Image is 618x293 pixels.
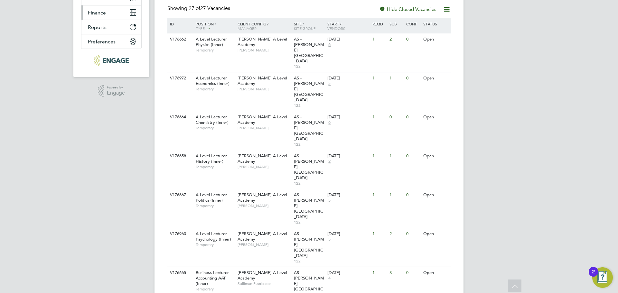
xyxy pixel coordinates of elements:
div: [DATE] [327,231,369,237]
span: Temporary [196,164,234,169]
div: 0 [405,228,421,240]
img: morganhunt-logo-retina.png [94,55,128,66]
span: Temporary [196,242,234,247]
span: Temporary [196,87,234,92]
span: AS - [PERSON_NAME][GEOGRAPHIC_DATA] [294,75,324,103]
span: AS - [PERSON_NAME][GEOGRAPHIC_DATA] [294,192,324,219]
span: Engage [107,90,125,96]
div: 0 [405,111,421,123]
span: Powered by [107,85,125,90]
span: Type [196,26,205,31]
div: 2 [592,272,595,280]
div: 1 [371,150,388,162]
div: Open [422,267,450,279]
span: 122 [294,64,324,69]
span: [PERSON_NAME] [238,125,291,131]
div: V176658 [168,150,191,162]
span: Site Group [294,26,316,31]
span: A Level Lecturer Psychology (Inner) [196,231,231,242]
span: [PERSON_NAME] A Level Academy [238,270,287,281]
span: 27 Vacancies [189,5,230,12]
div: Showing [167,5,231,12]
div: 1 [388,189,405,201]
div: Open [422,189,450,201]
div: 2 [388,228,405,240]
span: 122 [294,142,324,147]
span: 122 [294,259,324,264]
div: ID [168,18,191,29]
div: 3 [388,267,405,279]
span: [PERSON_NAME] A Level Academy [238,75,287,86]
span: Temporary [196,125,234,131]
div: 0 [405,150,421,162]
div: V176664 [168,111,191,123]
span: [PERSON_NAME] A Level Academy [238,36,287,47]
span: Finance [88,10,106,16]
div: Status [422,18,450,29]
div: V176665 [168,267,191,279]
span: Vendors [327,26,345,31]
div: Start / [326,18,371,34]
span: 122 [294,181,324,186]
span: [PERSON_NAME] [238,48,291,53]
span: [PERSON_NAME] [238,242,291,247]
span: Temporary [196,287,234,292]
span: 6 [327,42,332,48]
span: A Level Lecturer History (Inner) [196,153,227,164]
div: 1 [388,150,405,162]
div: Site / [292,18,326,34]
span: 5 [327,237,332,242]
span: 122 [294,220,324,225]
span: [PERSON_NAME] [238,164,291,169]
div: Reqd [371,18,388,29]
div: [DATE] [327,114,369,120]
span: 6 [327,120,332,125]
span: A Level Lecturer Politics (Inner) [196,192,227,203]
span: 5 [327,198,332,203]
div: Position / [191,18,236,34]
span: 4 [327,276,332,281]
div: 1 [388,72,405,84]
div: [DATE] [327,76,369,81]
div: Open [422,72,450,84]
span: Reports [88,24,107,30]
span: [PERSON_NAME] A Level Academy [238,153,287,164]
button: Finance [81,5,141,20]
div: 0 [405,189,421,201]
div: Open [422,150,450,162]
span: Manager [238,26,257,31]
div: 1 [371,267,388,279]
div: V176667 [168,189,191,201]
span: [PERSON_NAME] A Level Academy [238,231,287,242]
div: [DATE] [327,192,369,198]
span: [PERSON_NAME] A Level Academy [238,192,287,203]
span: Sulliman Peerbacos [238,281,291,286]
span: Temporary [196,203,234,208]
span: [PERSON_NAME] [238,87,291,92]
div: 0 [405,72,421,84]
div: 1 [371,189,388,201]
div: Open [422,33,450,45]
div: Open [422,228,450,240]
a: Powered byEngage [98,85,125,97]
div: 2 [388,33,405,45]
span: Temporary [196,48,234,53]
span: Business Lecturer Accounting AAT (Inner) [196,270,229,286]
div: V176972 [168,72,191,84]
div: 1 [371,72,388,84]
span: AS - [PERSON_NAME][GEOGRAPHIC_DATA] [294,114,324,142]
div: 0 [388,111,405,123]
div: [DATE] [327,270,369,276]
span: A Level Lecturer Physics (Inner) [196,36,227,47]
div: Client Config / [236,18,292,34]
span: 2 [327,159,332,164]
div: 0 [405,267,421,279]
span: [PERSON_NAME] [238,203,291,208]
div: [DATE] [327,37,369,42]
div: Sub [388,18,405,29]
span: Preferences [88,39,116,45]
div: 1 [371,33,388,45]
div: 0 [405,33,421,45]
span: A Level Lecturer Chemistry (Inner) [196,114,229,125]
button: Reports [81,20,141,34]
